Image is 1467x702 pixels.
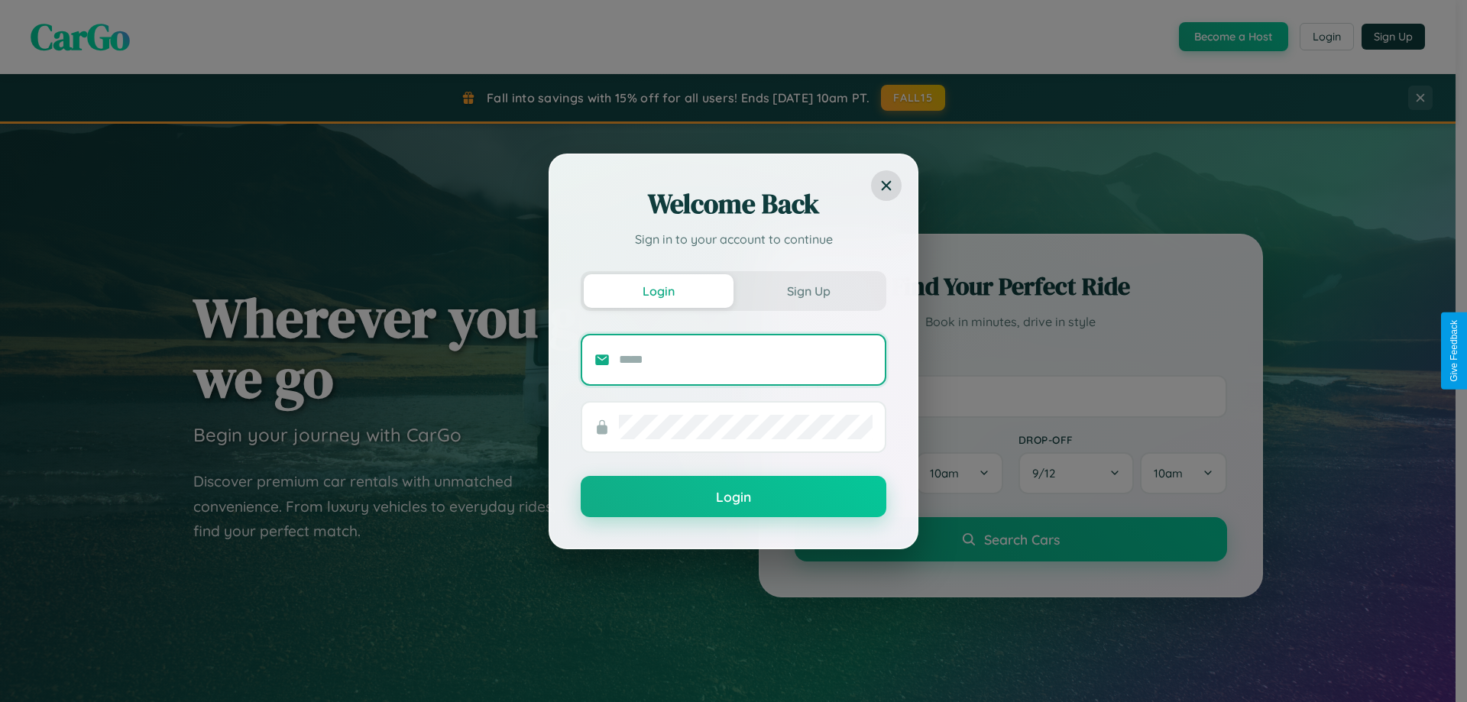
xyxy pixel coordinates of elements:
[1449,320,1459,382] div: Give Feedback
[584,274,733,308] button: Login
[733,274,883,308] button: Sign Up
[581,186,886,222] h2: Welcome Back
[581,230,886,248] p: Sign in to your account to continue
[581,476,886,517] button: Login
